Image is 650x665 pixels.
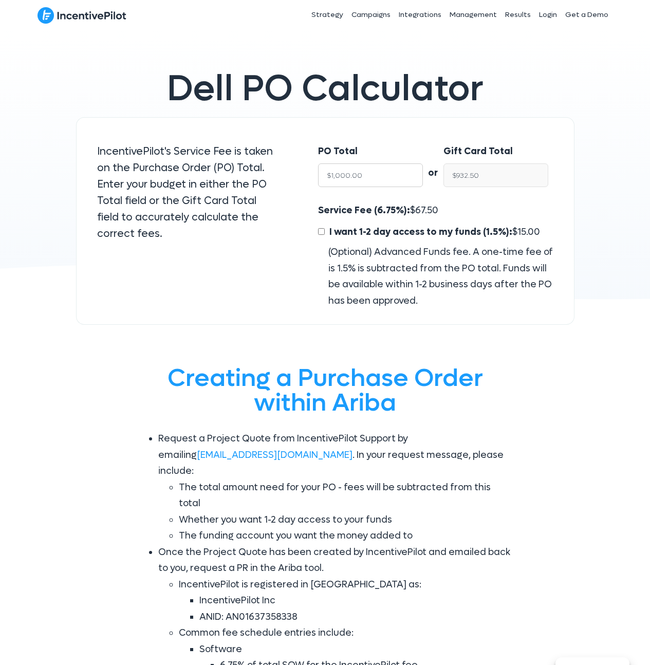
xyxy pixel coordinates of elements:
[199,593,513,609] li: IncentivePilot Inc
[179,528,513,544] li: The funding account you want the money added to
[318,244,553,309] div: (Optional) Advanced Funds fee. A one-time fee of is 1.5% is subtracted from the PO total. Funds w...
[199,609,513,625] li: ANID: AN01637358338
[168,362,483,419] span: Creating a Purchase Order within Ariba
[445,2,501,28] a: Management
[97,143,277,242] p: IncentivePilot's Service Fee is taken on the Purchase Order (PO) Total. Enter your budget in eith...
[318,143,358,160] label: PO Total
[501,2,535,28] a: Results
[237,2,613,28] nav: Header Menu
[197,449,352,461] a: [EMAIL_ADDRESS][DOMAIN_NAME]
[179,577,513,625] li: IncentivePilot is registered in [GEOGRAPHIC_DATA] as:
[179,479,513,512] li: The total amount need for your PO - fees will be subtracted from this total
[443,143,513,160] label: Gift Card Total
[318,228,325,235] input: I want 1-2 day access to my funds (1.5%):$15.00
[318,205,410,216] span: Service Fee (6.75%):
[415,205,438,216] span: 67.50
[561,2,612,28] a: Get a Demo
[179,512,513,528] li: Whether you want 1-2 day access to your funds
[327,226,540,238] span: $
[423,143,443,181] div: or
[158,431,513,544] li: Request a Project Quote from IncentivePilot Support by emailing . In your request message, please...
[318,202,553,309] div: $
[307,2,347,28] a: Strategy
[329,226,512,238] span: I want 1-2 day access to my funds (1.5%):
[38,7,126,24] img: IncentivePilot
[517,226,540,238] span: 15.00
[167,65,484,112] span: Dell PO Calculator
[535,2,561,28] a: Login
[347,2,395,28] a: Campaigns
[395,2,445,28] a: Integrations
